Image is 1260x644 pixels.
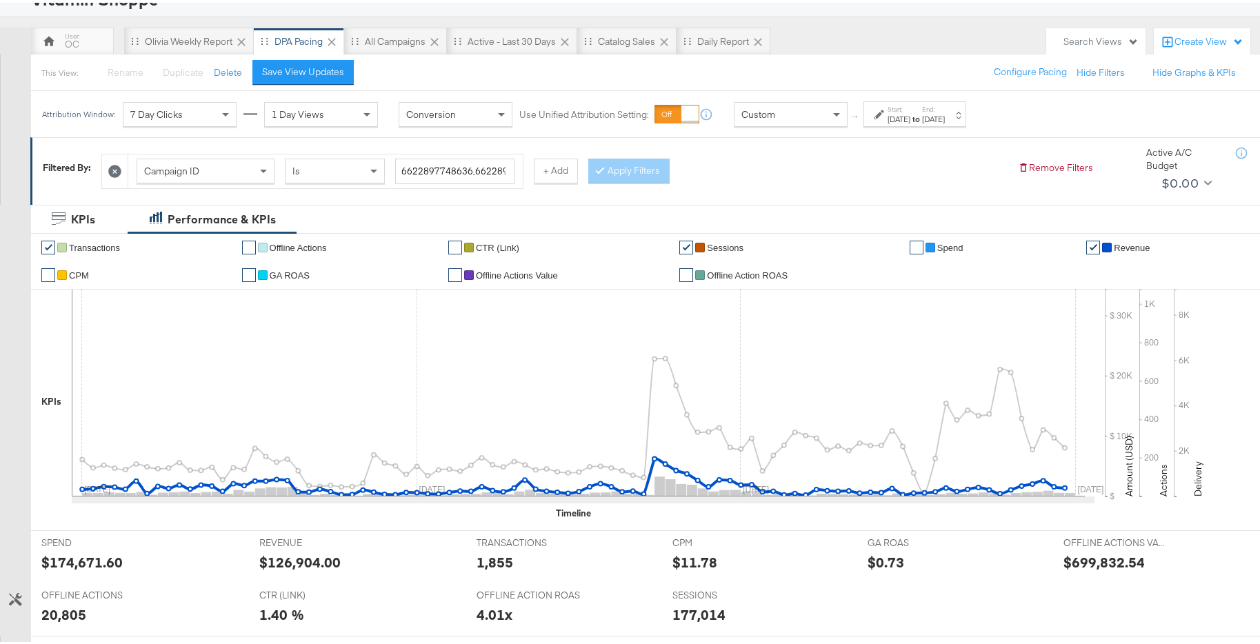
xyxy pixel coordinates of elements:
span: SESSIONS [672,586,776,599]
span: SPEND [41,534,145,547]
div: Timeline [556,504,591,517]
a: ✔ [679,265,693,279]
div: 20,805 [41,602,86,622]
div: $0.73 [868,550,904,570]
span: Offline Actions [270,240,327,250]
span: Custom [741,105,775,118]
span: 7 Day Clicks [130,105,183,118]
div: OC [65,35,79,48]
label: End: [922,102,945,111]
div: Drag to reorder tab [351,34,359,42]
button: Save View Updates [252,57,354,82]
span: OFFLINE ACTIONS [41,586,145,599]
span: Conversion [406,105,456,118]
input: Enter a search term [395,156,514,181]
button: $0.00 [1156,170,1214,192]
span: CPM [69,268,89,278]
div: Drag to reorder tab [683,34,691,42]
text: Amount (USD) [1123,433,1135,494]
span: Offline Action ROAS [707,268,788,278]
a: ✔ [448,265,462,279]
a: ✔ [679,238,693,252]
div: Active - Last 30 Days [468,32,556,46]
span: Campaign ID [144,162,199,174]
text: Actions [1157,461,1170,494]
span: GA ROAS [868,534,971,547]
button: Delete [214,63,242,77]
div: $699,832.54 [1063,550,1145,570]
div: $174,671.60 [41,550,123,570]
div: Save View Updates [262,63,344,76]
div: Drag to reorder tab [131,34,139,42]
div: Search Views [1063,32,1139,46]
div: Olivia Weekly Report [145,32,232,46]
div: Create View [1174,32,1243,46]
div: All Campaigns [365,32,426,46]
span: ↑ [849,112,862,117]
text: Delivery [1192,459,1204,494]
button: Configure Pacing [984,57,1077,82]
div: Attribution Window: [41,107,116,117]
a: ✔ [910,238,923,252]
div: 1,855 [477,550,513,570]
div: DPA Pacing [274,32,323,46]
span: Transactions [69,240,120,250]
strong: to [910,111,922,121]
span: CTR (LINK) [259,586,363,599]
span: CTR (Link) [476,240,519,250]
span: REVENUE [259,534,363,547]
div: Active A/C Budget [1146,143,1222,169]
div: $126,904.00 [259,550,341,570]
label: Use Unified Attribution Setting: [519,105,649,119]
div: Daily Report [697,32,749,46]
div: KPIs [41,392,61,405]
div: KPIs [71,209,95,225]
div: 4.01x [477,602,512,622]
div: Performance & KPIs [168,209,276,225]
span: OFFLINE ACTION ROAS [477,586,580,599]
label: Start: [888,102,910,111]
span: GA ROAS [270,268,310,278]
span: Revenue [1114,240,1150,250]
span: Rename [108,63,143,76]
span: 1 Day Views [272,105,324,118]
div: Catalog Sales [598,32,655,46]
a: ✔ [41,265,55,279]
div: [DATE] [888,111,910,122]
span: TRANSACTIONS [477,534,580,547]
div: Filtered By: [43,159,91,172]
span: Spend [937,240,963,250]
span: Duplicate [163,63,203,76]
div: [DATE] [922,111,945,122]
a: ✔ [1086,238,1100,252]
button: Remove Filters [1018,159,1093,172]
span: OFFLINE ACTIONS VALUE [1063,534,1167,547]
a: ✔ [448,238,462,252]
span: CPM [672,534,776,547]
button: Hide Filters [1077,63,1125,77]
div: Drag to reorder tab [584,34,592,42]
div: Drag to reorder tab [261,34,268,42]
div: Drag to reorder tab [454,34,461,42]
div: $11.78 [672,550,717,570]
a: ✔ [242,265,256,279]
button: Hide Graphs & KPIs [1152,63,1236,77]
span: Sessions [707,240,743,250]
button: + Add [534,156,578,181]
div: 177,014 [672,602,726,622]
span: Is [292,162,300,174]
div: 1.40 % [259,602,304,622]
div: $0.00 [1161,170,1199,191]
a: ✔ [41,238,55,252]
div: This View: [41,65,78,76]
span: Offline Actions Value [476,268,558,278]
a: ✔ [242,238,256,252]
